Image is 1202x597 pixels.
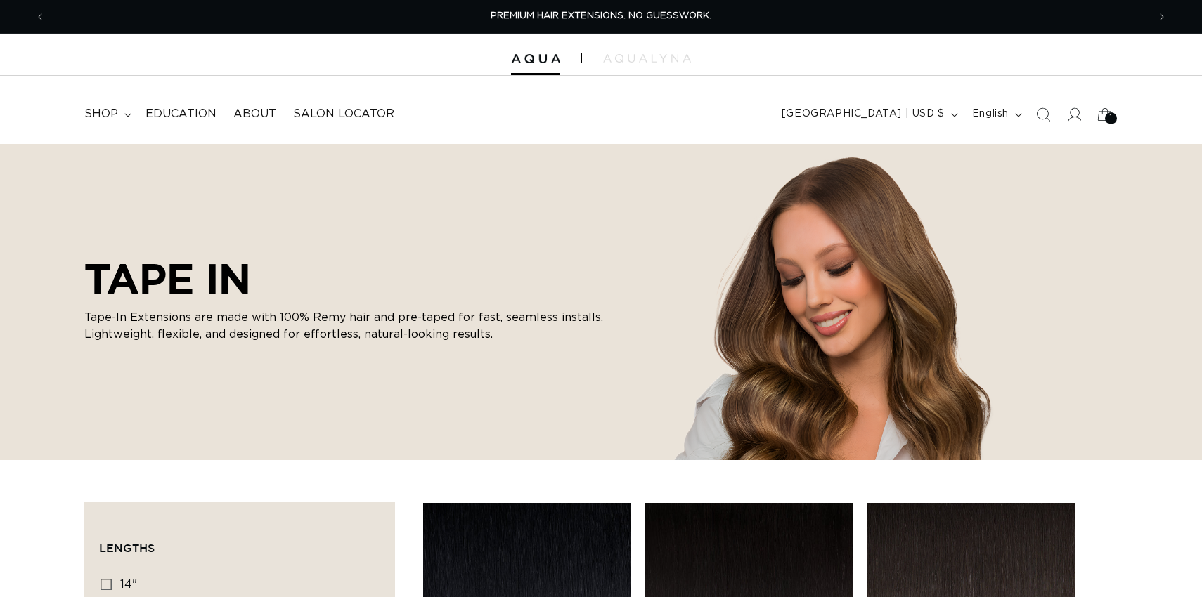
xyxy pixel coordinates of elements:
button: English [964,101,1028,128]
button: Next announcement [1146,4,1177,30]
a: About [225,98,285,130]
img: aqualyna.com [603,54,691,63]
span: PREMIUM HAIR EXTENSIONS. NO GUESSWORK. [491,11,711,20]
summary: Search [1028,99,1059,130]
span: 1 [1110,112,1113,124]
span: 14" [120,579,137,590]
img: Aqua Hair Extensions [511,54,560,64]
span: Salon Locator [293,107,394,122]
span: shop [84,107,118,122]
span: English [972,107,1009,122]
span: [GEOGRAPHIC_DATA] | USD $ [782,107,945,122]
summary: Lengths (0 selected) [99,517,380,568]
button: Previous announcement [25,4,56,30]
summary: shop [76,98,137,130]
span: About [233,107,276,122]
p: Tape-In Extensions are made with 100% Remy hair and pre-taped for fast, seamless installs. Lightw... [84,309,619,343]
a: Education [137,98,225,130]
a: Salon Locator [285,98,403,130]
button: [GEOGRAPHIC_DATA] | USD $ [773,101,964,128]
h2: TAPE IN [84,254,619,303]
span: Education [146,107,217,122]
span: Lengths [99,542,155,554]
